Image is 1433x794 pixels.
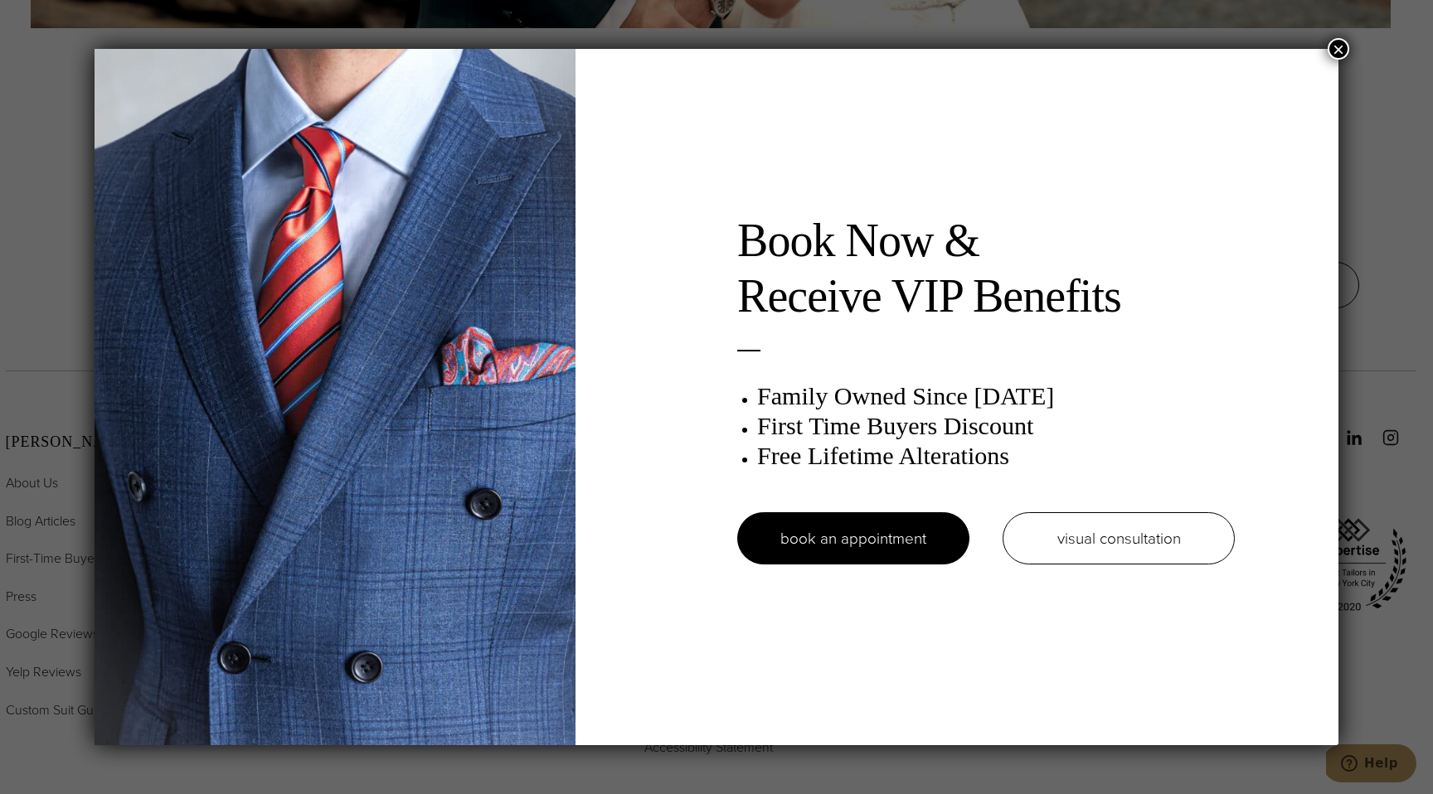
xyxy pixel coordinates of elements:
h3: Free Lifetime Alterations [757,441,1235,471]
button: Close [1328,38,1349,60]
a: visual consultation [1003,512,1235,564]
h2: Book Now & Receive VIP Benefits [737,213,1235,324]
h3: First Time Buyers Discount [757,411,1235,441]
span: Help [38,12,72,27]
h3: Family Owned Since [DATE] [757,381,1235,411]
a: book an appointment [737,512,969,564]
